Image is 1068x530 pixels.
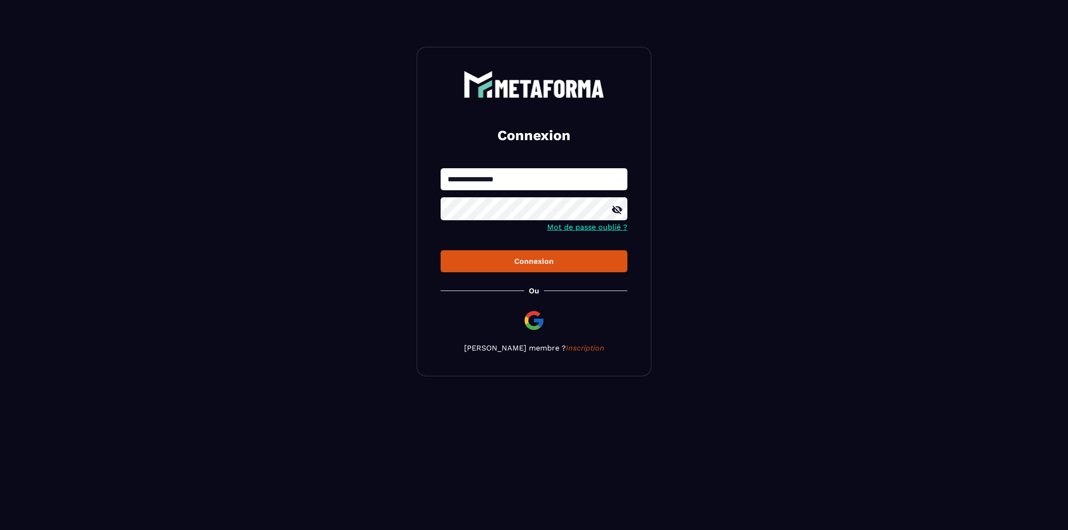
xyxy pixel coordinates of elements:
h2: Connexion [452,126,616,145]
img: logo [464,71,604,98]
a: logo [441,71,627,98]
p: Ou [529,286,539,295]
a: Inscription [566,343,604,352]
a: Mot de passe oublié ? [547,223,627,231]
div: Connexion [448,257,620,266]
button: Connexion [441,250,627,272]
p: [PERSON_NAME] membre ? [441,343,627,352]
img: google [523,309,545,332]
